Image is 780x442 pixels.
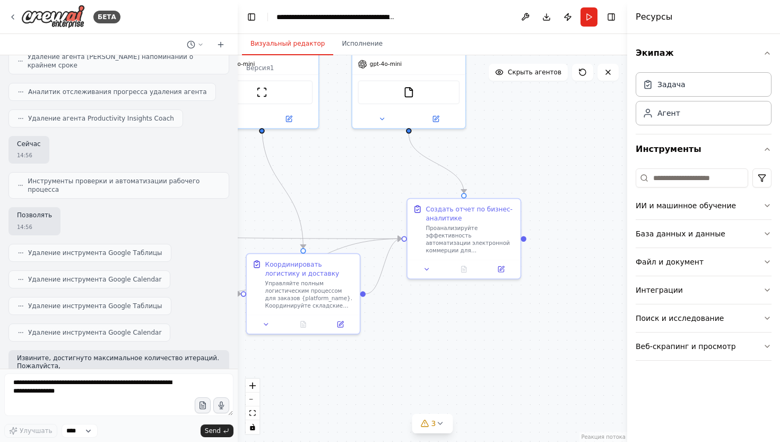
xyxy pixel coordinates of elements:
button: Экипаж [636,38,772,68]
img: Логотип [21,5,85,29]
font: Исполнение [342,40,383,47]
nav: хлебные крошки [276,12,396,22]
font: Извините, достигнуто максимальное количество итераций. Пожалуйста, [17,354,219,370]
font: Улучшать [20,427,53,435]
button: Загрузить файлы [195,397,211,413]
button: Веб-скрапинг и просмотр [636,333,772,360]
g: Edge from 6577a707-9e4d-4fef-a0bd-1dab9e16ca4c to 0ba0c3c7-9ffe-4e24-bd44-d69e9ac63a7a [404,134,469,193]
g: Edge from d5e5c96b-8894-4b95-8c19-a37059dfd07c to 0ba0c3c7-9ffe-4e24-bd44-d69e9ac63a7a [366,234,401,299]
font: Реакция потока [581,434,626,440]
button: включить интерактивность [246,420,259,434]
font: Удаление инструмента Google Calendar [28,276,161,283]
font: Ресурсы [636,12,672,22]
button: подходящий вид [246,406,259,420]
button: Файл и документ [636,248,772,276]
div: Инструменты [636,164,772,369]
font: Веб-скрапинг и просмотр [636,342,736,351]
font: Удаление инструмента Google Таблицы [28,249,162,257]
button: Инструменты [636,134,772,164]
font: Координировать логистику и доставку [265,260,340,277]
font: Удаление агента [PERSON_NAME] напоминаний о крайнем сроке [28,53,193,69]
button: ИИ и машинное обучение [636,192,772,219]
font: gpt-4o-mini [223,61,255,67]
button: 3 [412,414,453,433]
button: Скрыть правую боковую панель [604,10,619,24]
button: Открыть на боковой панели [324,319,356,330]
font: Управляйте полным логистическим процессом для заказов {platform_name}. Координируйте складские оп... [265,280,352,390]
a: Атрибуция React Flow [581,434,626,440]
font: Поиск и исследование [636,314,724,322]
font: Создать отчет по бизнес-аналитике [426,206,513,222]
div: gpt-4o-miniScrapeWebsiteTool [204,14,319,129]
button: Интеграции [636,276,772,304]
font: Файл и документ [636,258,704,266]
font: База данных и данные [636,229,725,238]
font: Визуальный редактор [250,40,325,47]
font: 1 [270,64,274,72]
div: gpt-4o-miniFileReadTool [351,14,466,129]
button: Скрыть левую боковую панель [244,10,259,24]
font: ИИ и машинное обучение [636,201,736,210]
div: Экипаж [636,68,772,134]
button: Открыть на боковой панели [485,263,516,275]
font: 14:56 [17,224,32,230]
g: Edge from 8ce37cb2-1296-4e7d-93f5-82172a12382f to d5e5c96b-8894-4b95-8c19-a37059dfd07c [257,124,308,248]
button: Нажмите, чтобы озвучить свою идею автоматизации [213,397,229,413]
font: Скрыть агентов [508,69,561,76]
img: ScrapeWebsiteTool [256,87,267,98]
font: gpt-4o-mini [370,61,402,67]
font: Задача [657,80,686,89]
button: Скрыть агентов [489,64,568,81]
button: Send [201,424,233,437]
div: Управление потоком React [246,379,259,434]
button: Улучшать [4,424,57,438]
font: Проанализируйте эффективность автоматизации электронной коммерции для {platform_name}. Создавайте... [426,225,514,350]
img: FileReadTool [403,87,414,98]
div: Создать отчет по бизнес-аналитикеПроанализируйте эффективность автоматизации электронной коммерци... [406,198,521,279]
font: Версия [246,64,270,72]
button: Выходные данные отсутствуют. [445,263,483,275]
font: 14:56 [17,152,32,158]
button: Открыть на боковой панели [410,113,462,124]
button: Начать новый чат [212,38,229,51]
font: Интеграции [636,286,683,294]
span: Send [205,427,221,435]
button: Поиск и исследование [636,304,772,332]
font: Удаление инструмента Google Calendar [28,329,161,336]
font: 3 [431,419,436,428]
button: Перейти к предыдущему чату [183,38,208,51]
font: Удаление инструмента Google Таблицы [28,302,162,310]
font: Сейчас [17,140,41,148]
button: уменьшить масштаб [246,393,259,406]
button: База данных и данные [636,220,772,248]
font: Инструменты [636,144,701,154]
button: Выходные данные отсутствуют. [284,319,323,330]
font: Позволять [17,211,52,219]
button: Открыть на боковой панели [263,113,315,124]
font: Экипаж [636,48,674,58]
div: Координировать логистику и доставкуУправляйте полным логистическим процессом для заказов {platfor... [246,253,360,335]
button: увеличить [246,379,259,393]
font: Удаление агента Productivity Insights Coach [28,115,174,122]
g: Edge from ee17a762-b4d9-4c85-8b04-213f00c8a86e to d5e5c96b-8894-4b95-8c19-a37059dfd07c [205,289,240,298]
font: Инструменты проверки и автоматизации рабочего процесса [28,177,200,193]
font: Аналитик отслеживания прогресса удаления агента [28,88,207,96]
font: Агент [657,109,680,117]
font: БЕТА [98,13,116,21]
